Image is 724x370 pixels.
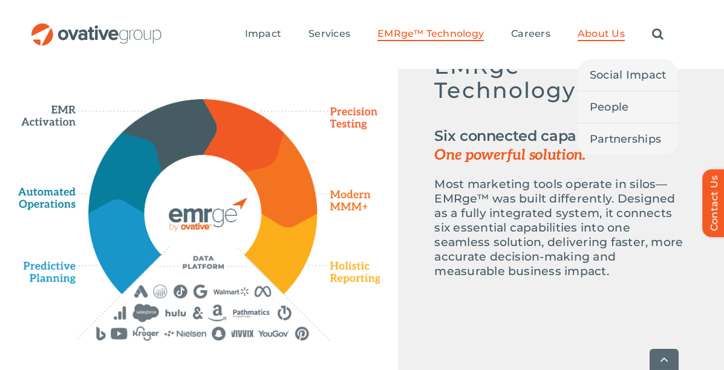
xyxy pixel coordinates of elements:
h5: EMRge™ Technology [434,54,688,114]
a: EMRge™ Technology [377,28,484,41]
path: Modern MMM+ [319,184,380,219]
path: Precision Testing [203,100,284,172]
path: Precision Testing [315,102,381,135]
span: Services [308,28,350,40]
span: Careers [511,28,550,40]
a: About Us [578,28,625,41]
path: EMERGE Technology [143,154,261,271]
span: Social Impact [590,67,667,83]
h2: Six connected capabilities. [434,126,688,165]
a: Partnerships [578,123,679,155]
span: Partnerships [590,131,661,148]
path: Automated Operations [18,174,81,211]
span: Impact [245,28,281,40]
span: About Us [578,28,625,40]
a: Careers [511,28,550,41]
path: Modern MMM+ [245,132,318,227]
path: Predictive Planning [89,200,161,292]
span: EMRge™ Technology [377,28,484,40]
path: Holistic Reporting [323,259,381,286]
path: EMR Activation [122,99,216,170]
path: EMR Activation [18,86,88,127]
a: People [578,91,679,123]
nav: Menu [245,15,664,54]
a: Social Impact [578,59,679,91]
a: Impact [245,28,281,41]
path: Automated Operations [88,133,162,214]
a: Services [308,28,350,41]
a: Search [652,28,664,41]
a: OG_Full_horizontal_RGB [30,22,163,33]
span: One powerful solution. [434,146,688,165]
path: Holistic Reporting [244,213,317,293]
p: Most marketing tools operate in silos—EMRge™ was built differently. Designed as a fully integrate... [434,177,688,279]
path: Predictive Planning [24,256,99,290]
span: People [590,99,629,115]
